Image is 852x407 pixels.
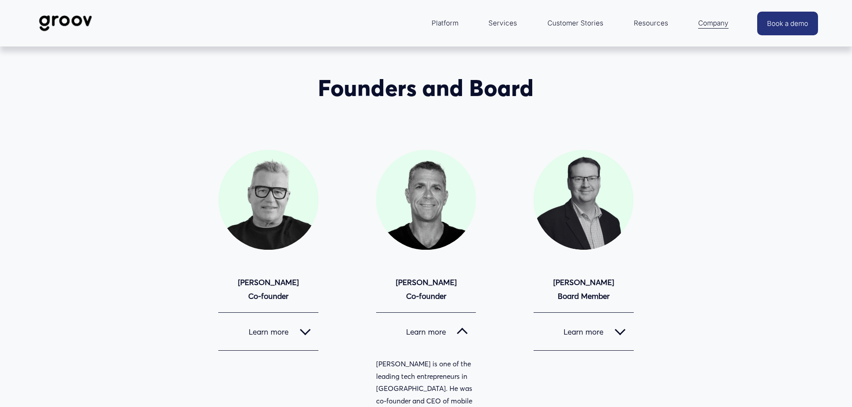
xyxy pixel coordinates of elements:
[34,8,97,38] img: Groov | Workplace Science Platform | Unlock Performance | Drive Results
[376,313,476,350] button: Learn more
[694,13,733,34] a: folder dropdown
[226,327,300,336] span: Learn more
[218,313,318,350] button: Learn more
[543,13,608,34] a: Customer Stories
[553,277,614,301] strong: [PERSON_NAME] Board Member
[542,327,615,336] span: Learn more
[484,13,521,34] a: Services
[629,13,673,34] a: folder dropdown
[114,74,739,101] h2: Founders and Board
[757,12,818,35] a: Book a demo
[698,17,729,29] span: Company
[384,327,458,336] span: Learn more
[432,17,458,29] span: Platform
[427,13,463,34] a: folder dropdown
[534,313,634,350] button: Learn more
[396,277,457,301] strong: [PERSON_NAME] Co-founder
[238,277,299,301] strong: [PERSON_NAME] Co-founder
[634,17,668,29] span: Resources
